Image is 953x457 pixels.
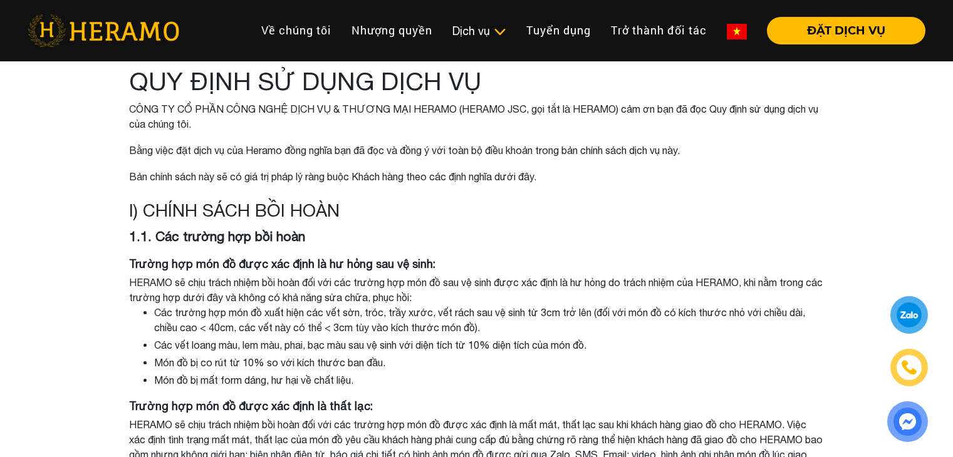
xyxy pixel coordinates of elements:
p: Món đồ bị co rút từ 10% so với kích thước ban đầu. [154,355,825,370]
img: vn-flag.png [727,24,747,39]
a: Trở thành đối tác [601,17,717,44]
a: ĐẶT DỊCH VỤ [757,25,925,36]
p: Các vết loang màu, lem màu, phai, bạc màu sau vệ sinh với diện tích từ 10% diện tích của món đồ. [154,337,825,352]
a: Tuyển dụng [516,17,601,44]
img: subToggleIcon [493,26,506,38]
p: Trường hợp món đồ được xác định là thất lạc: [129,398,825,414]
p: Trường hợp món đồ được xác định là hư hỏng sau vệ sinh: [129,255,825,272]
img: heramo-logo.png [28,14,179,47]
div: Dịch vụ [452,23,506,39]
div: CÔNG TY CỔ PHẦN CÔNG NGHỆ DỊCH VỤ & THƯƠNG MẠI HERAMO (HERAMO JSC, gọi tắt là HERAMO) cảm ơn bạn ... [129,101,825,184]
h4: 1.1. Các trường hợp bồi hoàn [129,228,825,244]
a: Về chúng tôi [251,17,341,44]
p: Các trường hợp món đồ xuất hiện các vết sờn, tróc, trầy xước, vết rách sau vệ sinh từ 3cm trở lên... [154,305,825,335]
h1: QUY ĐỊNH SỬ DỤNG DỊCH VỤ [129,66,825,96]
img: phone-icon [900,359,918,377]
p: Món đồ bị mất form dáng, hư hại về chất liệu. [154,372,825,388]
a: phone-icon [892,351,927,385]
button: ĐẶT DỊCH VỤ [767,17,925,44]
h3: I) CHÍNH SÁCH BỒI HOÀN [129,200,825,221]
p: HERAMO sẽ chịu trách nhiệm bồi hoàn đối với các trường hợp món đồ sau vệ sinh được xác định là hư... [129,275,825,305]
a: Nhượng quyền [341,17,442,44]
